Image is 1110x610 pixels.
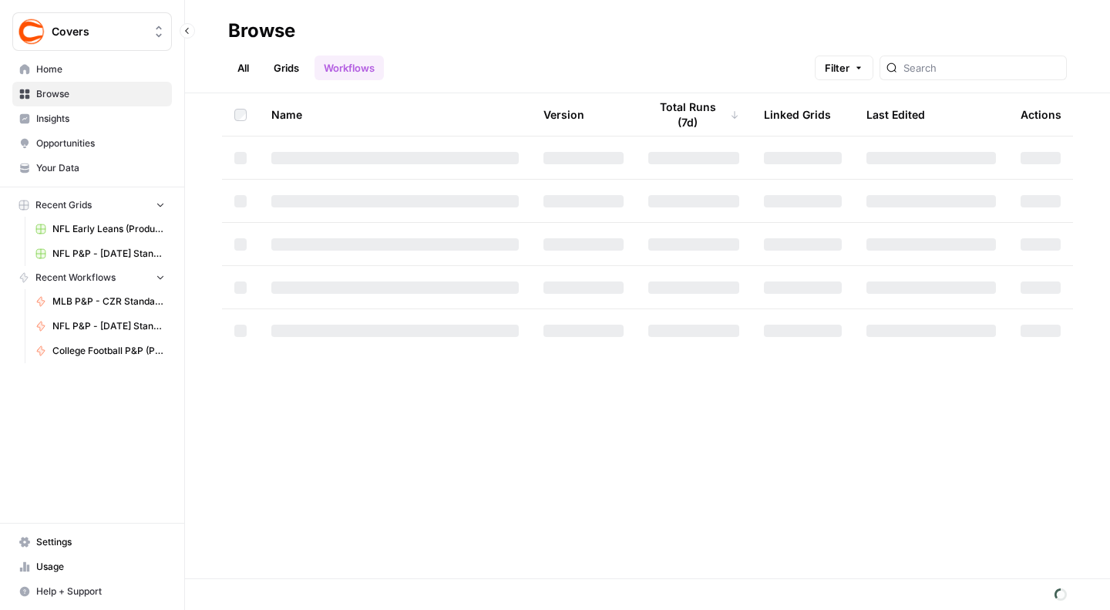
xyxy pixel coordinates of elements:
[36,136,165,150] span: Opportunities
[12,530,172,554] a: Settings
[12,57,172,82] a: Home
[29,314,172,339] a: NFL P&P - [DATE] Standard (Production)
[36,585,165,598] span: Help + Support
[264,56,308,80] a: Grids
[36,535,165,549] span: Settings
[36,87,165,101] span: Browse
[52,295,165,308] span: MLB P&P - CZR Standard (Production)
[543,93,584,136] div: Version
[52,247,165,261] span: NFL P&P - [DATE] Standard (Production) Grid
[29,241,172,266] a: NFL P&P - [DATE] Standard (Production) Grid
[12,156,172,180] a: Your Data
[12,106,172,131] a: Insights
[825,60,849,76] span: Filter
[866,93,925,136] div: Last Edited
[52,222,165,236] span: NFL Early Leans (Production) Grid
[36,112,165,126] span: Insights
[228,19,295,43] div: Browse
[228,56,258,80] a: All
[35,271,116,285] span: Recent Workflows
[764,93,831,136] div: Linked Grids
[12,82,172,106] a: Browse
[36,560,165,574] span: Usage
[29,339,172,363] a: College Football P&P (Production)
[52,24,145,39] span: Covers
[12,194,172,217] button: Recent Grids
[52,344,165,358] span: College Football P&P (Production)
[12,579,172,604] button: Help + Support
[35,198,92,212] span: Recent Grids
[18,18,45,45] img: Covers Logo
[12,554,172,579] a: Usage
[903,60,1060,76] input: Search
[12,12,172,51] button: Workspace: Covers
[12,266,172,289] button: Recent Workflows
[29,217,172,241] a: NFL Early Leans (Production) Grid
[36,62,165,76] span: Home
[36,161,165,175] span: Your Data
[314,56,384,80] a: Workflows
[1021,93,1061,136] div: Actions
[12,131,172,156] a: Opportunities
[29,289,172,314] a: MLB P&P - CZR Standard (Production)
[52,319,165,333] span: NFL P&P - [DATE] Standard (Production)
[648,93,739,136] div: Total Runs (7d)
[271,93,519,136] div: Name
[815,56,873,80] button: Filter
